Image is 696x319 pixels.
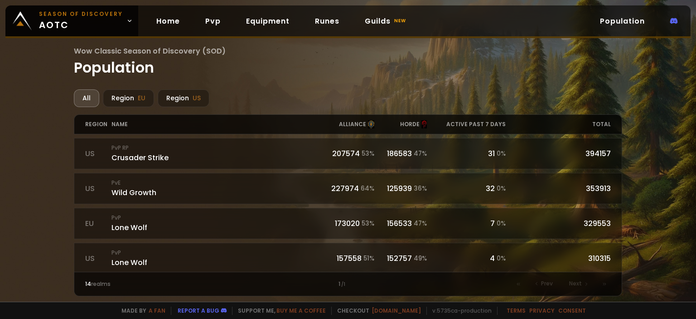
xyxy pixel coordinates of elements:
a: Runes [308,12,347,30]
small: Season of Discovery [39,10,123,18]
small: PvP [111,249,322,257]
a: [DOMAIN_NAME] [372,307,421,314]
a: Population [593,12,652,30]
div: alliance [322,115,374,134]
a: Report a bug [178,307,219,314]
img: alliance [368,120,374,128]
small: new [392,15,408,26]
span: Next [569,280,582,288]
span: EU [138,93,145,103]
img: horde [421,120,427,128]
span: Made by [116,307,165,315]
div: 1 [217,280,479,288]
span: Wow Classic Season of Discovery (SOD) [74,45,622,57]
a: Home [149,12,187,30]
span: aotc [39,10,123,32]
span: Prev [541,280,553,288]
a: Consent [558,307,586,314]
div: Crusader Strike [111,144,322,163]
a: Equipment [239,12,297,30]
a: Season of Discoveryaotc [5,5,138,36]
small: PvP [111,214,322,222]
div: active past 7 days [427,115,506,134]
a: a fan [149,307,165,314]
span: 14 [85,280,91,288]
div: Region [103,89,154,107]
span: US [193,93,201,103]
div: total [506,115,611,134]
span: Support me, [232,307,326,315]
small: / 1 [341,281,345,288]
div: realms [85,280,217,288]
a: Buy me a coffee [276,307,326,314]
div: region [85,115,111,134]
div: name [111,115,322,134]
div: horde [374,115,427,134]
div: Wild Growth [111,179,322,198]
small: PvP RP [111,144,322,152]
small: PvE [111,179,322,187]
div: All [74,89,99,107]
h1: Population [74,45,622,79]
a: Terms [507,307,526,314]
div: Lone Wolf [111,214,322,233]
span: v. 5735ca - production [426,307,492,315]
div: Region [158,89,209,107]
span: Checkout [331,307,421,315]
a: Guildsnew [358,12,415,30]
div: Lone Wolf [111,249,322,268]
a: Pvp [198,12,228,30]
a: Privacy [529,307,555,314]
